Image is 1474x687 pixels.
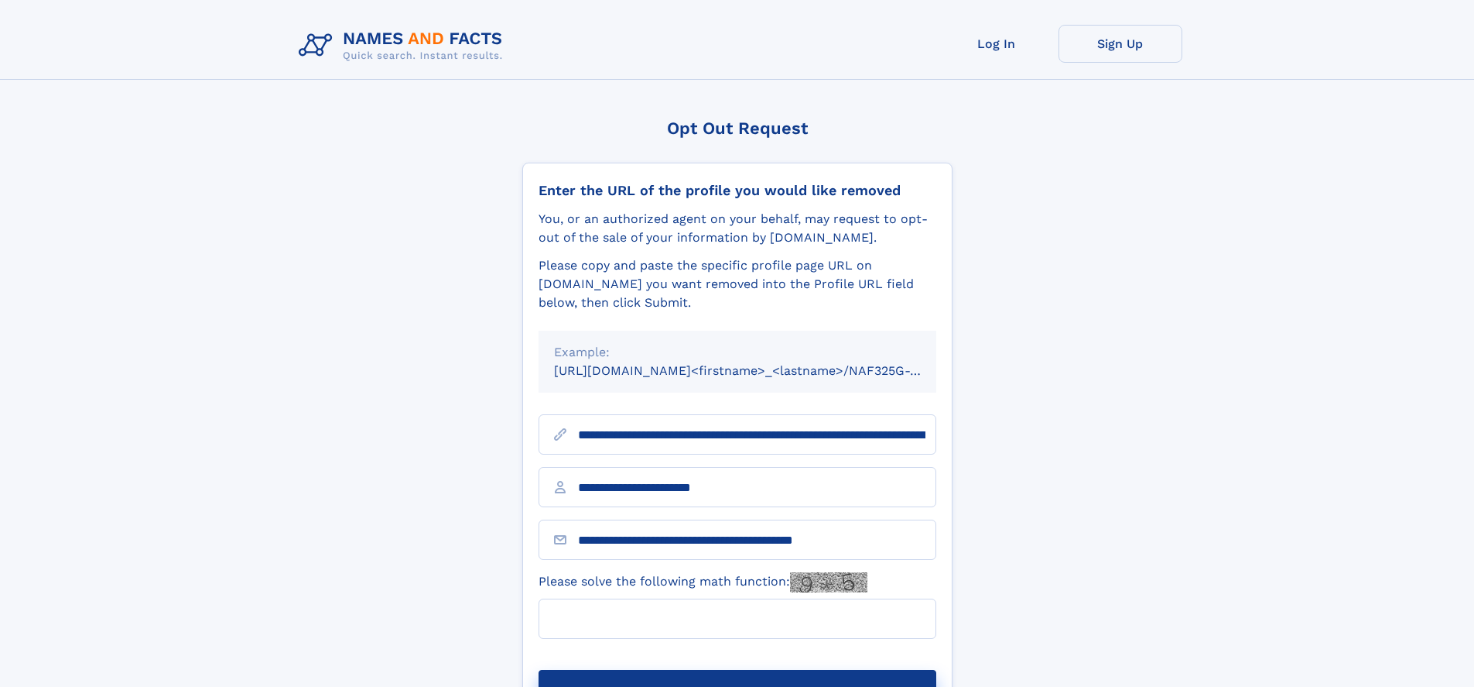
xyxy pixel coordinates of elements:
small: [URL][DOMAIN_NAME]<firstname>_<lastname>/NAF325G-xxxxxxxx [554,363,966,378]
div: You, or an authorized agent on your behalf, may request to opt-out of the sale of your informatio... [539,210,936,247]
img: Logo Names and Facts [292,25,515,67]
label: Please solve the following math function: [539,572,867,593]
div: Opt Out Request [522,119,952,138]
a: Log In [935,25,1058,63]
a: Sign Up [1058,25,1182,63]
div: Enter the URL of the profile you would like removed [539,182,936,199]
div: Example: [554,343,921,362]
div: Please copy and paste the specific profile page URL on [DOMAIN_NAME] you want removed into the Pr... [539,256,936,312]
